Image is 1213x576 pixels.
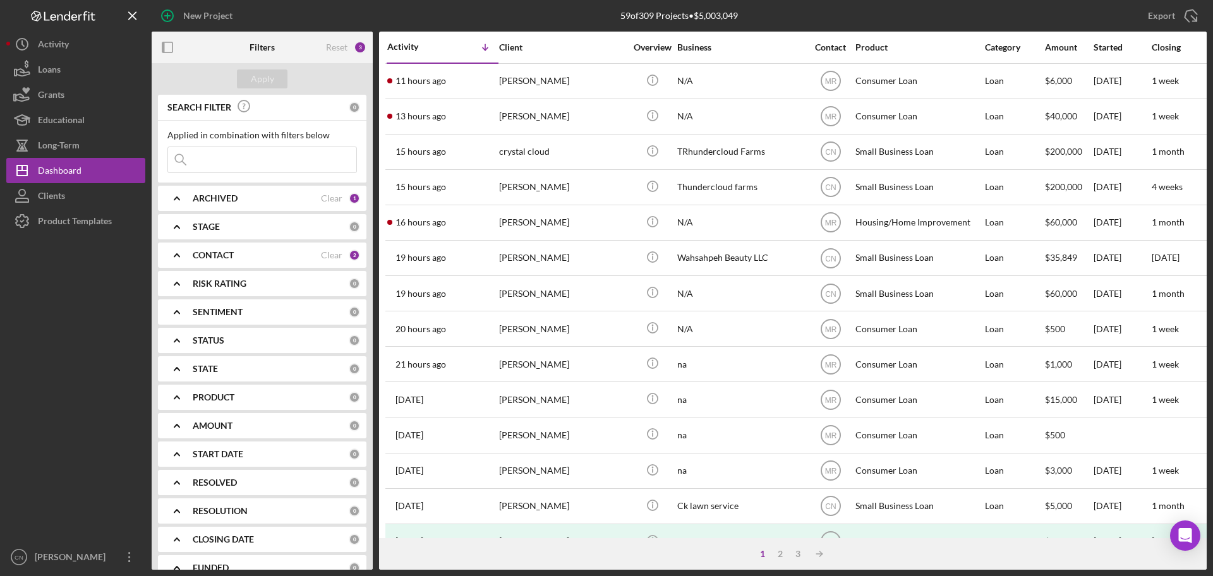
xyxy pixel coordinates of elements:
[395,501,423,511] time: 2025-08-20 07:06
[985,100,1044,133] div: Loan
[193,506,248,516] b: RESOLUTION
[855,454,982,488] div: Consumer Loan
[855,525,982,558] div: Consumer Loan
[38,32,69,60] div: Activity
[1094,383,1150,416] div: [DATE]
[1045,42,1092,52] div: Amount
[349,306,360,318] div: 0
[1045,64,1092,98] div: $6,000
[6,32,145,57] button: Activity
[677,171,804,204] div: Thundercloud farms
[825,254,836,263] text: CN
[1170,520,1200,551] div: Open Intercom Messenger
[1152,75,1179,86] time: 1 week
[620,11,738,21] div: 59 of 309 Projects • $5,003,049
[985,42,1044,52] div: Category
[349,278,360,289] div: 0
[824,77,836,86] text: MR
[32,544,114,573] div: [PERSON_NAME]
[754,549,771,559] div: 1
[1152,146,1185,157] time: 1 month
[855,312,982,345] div: Consumer Loan
[349,505,360,517] div: 0
[499,100,625,133] div: [PERSON_NAME]
[499,64,625,98] div: [PERSON_NAME]
[985,347,1044,381] div: Loan
[6,208,145,234] a: Product Templates
[824,537,836,546] text: MR
[499,454,625,488] div: [PERSON_NAME]
[193,563,229,573] b: FUNDED
[499,525,625,558] div: [PERSON_NAME]
[807,42,854,52] div: Contact
[825,289,836,298] text: CN
[1094,525,1150,558] div: [DATE]
[855,42,982,52] div: Product
[6,133,145,158] a: Long-Term
[677,206,804,239] div: N/A
[1152,394,1179,405] time: 1 week
[985,135,1044,169] div: Loan
[395,430,423,440] time: 2025-08-20 18:20
[677,489,804,523] div: Ck lawn service
[985,312,1044,345] div: Loan
[985,206,1044,239] div: Loan
[985,171,1044,204] div: Loan
[677,64,804,98] div: N/A
[193,307,243,317] b: SENTIMENT
[985,525,1044,558] div: Loan
[1094,206,1150,239] div: [DATE]
[349,420,360,431] div: 0
[677,135,804,169] div: TRhundercloud Farms
[789,549,807,559] div: 3
[193,279,246,289] b: RISK RATING
[395,76,446,86] time: 2025-08-22 02:00
[985,277,1044,310] div: Loan
[1045,454,1092,488] div: $3,000
[677,383,804,416] div: na
[1045,206,1092,239] div: $60,000
[855,383,982,416] div: Consumer Loan
[349,102,360,113] div: 0
[1045,135,1092,169] div: $200,000
[677,277,804,310] div: N/A
[985,454,1044,488] div: Loan
[677,418,804,452] div: na
[855,241,982,275] div: Small Business Loan
[395,217,446,227] time: 2025-08-21 21:12
[1135,3,1207,28] button: Export
[251,69,274,88] div: Apply
[1152,465,1179,476] time: 1 week
[824,325,836,333] text: MR
[1094,241,1150,275] div: [DATE]
[38,82,64,111] div: Grants
[1045,383,1092,416] div: $15,000
[985,383,1044,416] div: Loan
[1152,359,1179,369] time: 1 week
[1094,454,1150,488] div: [DATE]
[395,147,446,157] time: 2025-08-21 22:28
[824,431,836,440] text: MR
[677,241,804,275] div: Wahsahpeh Beauty LLC
[824,219,836,227] text: MR
[1148,3,1175,28] div: Export
[825,148,836,157] text: CN
[985,489,1044,523] div: Loan
[1094,42,1150,52] div: Started
[167,130,357,140] div: Applied in combination with filters below
[395,359,446,369] time: 2025-08-21 16:33
[855,64,982,98] div: Consumer Loan
[395,253,446,263] time: 2025-08-21 18:35
[395,324,446,334] time: 2025-08-21 16:57
[395,289,446,299] time: 2025-08-21 17:56
[6,57,145,82] button: Loans
[6,183,145,208] button: Clients
[193,250,234,260] b: CONTACT
[193,421,232,431] b: AMOUNT
[6,107,145,133] button: Educational
[38,158,81,186] div: Dashboard
[193,222,220,232] b: STAGE
[15,554,23,561] text: CN
[167,102,231,112] b: SEARCH FILTER
[855,347,982,381] div: Consumer Loan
